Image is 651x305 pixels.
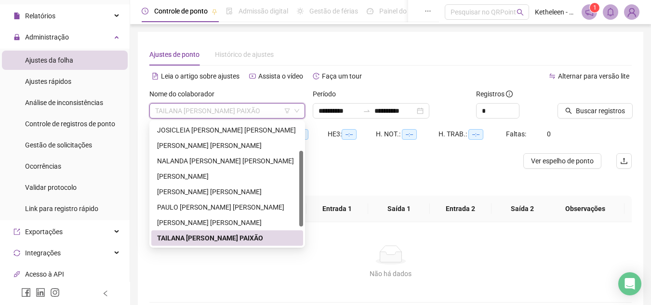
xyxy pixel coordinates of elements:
[25,12,55,20] span: Relatórios
[294,108,300,114] span: down
[322,72,362,80] span: Faça um tour
[476,89,513,99] span: Registros
[13,250,20,256] span: sync
[297,8,304,14] span: sun
[226,8,233,14] span: file-done
[50,288,60,297] span: instagram
[151,230,303,246] div: TAILANA PINHEIRO PAIXÃO
[161,72,239,80] span: Leia o artigo sobre ajustes
[25,56,73,64] span: Ajustes da folha
[531,156,594,166] span: Ver espelho de ponto
[25,162,61,170] span: Ocorrências
[309,7,358,15] span: Gestão de férias
[438,129,506,140] div: H. TRAB.:
[161,268,620,279] div: Não há dados
[363,107,371,115] span: swap-right
[151,184,303,199] div: PABLO HENRIQUE SOBRINHO DA SILVA
[142,8,148,14] span: clock-circle
[212,9,217,14] span: pushpin
[249,73,256,80] span: youtube
[624,5,639,19] img: 91955
[328,129,376,140] div: HE 3:
[13,228,20,235] span: export
[468,129,483,140] span: --:--
[379,7,417,15] span: Painel do DP
[13,34,20,40] span: lock
[313,89,342,99] label: Período
[154,7,208,15] span: Controle de ponto
[152,73,159,80] span: file-text
[430,196,492,222] th: Entrada 2
[425,8,431,14] span: ellipsis
[151,169,303,184] div: NATANAEL GONÇALVES FERREIRA
[363,107,371,115] span: to
[549,73,556,80] span: swap
[157,125,297,135] div: JOSICLEIA [PERSON_NAME] [PERSON_NAME]
[13,13,20,19] span: file
[368,196,430,222] th: Saída 1
[554,203,617,214] span: Observações
[149,89,221,99] label: Nome do colaborador
[155,104,299,118] span: TAILANA PINHEIRO PAIXÃO
[402,129,417,140] span: --:--
[215,51,274,58] span: Histórico de ajustes
[25,249,61,257] span: Integrações
[25,228,63,236] span: Exportações
[21,288,31,297] span: facebook
[546,196,624,222] th: Observações
[376,129,438,140] div: H. NOT.:
[565,107,572,114] span: search
[239,7,288,15] span: Admissão digital
[523,153,601,169] button: Ver espelho de ponto
[517,9,524,16] span: search
[558,72,629,80] span: Alternar para versão lite
[25,205,98,212] span: Link para registro rápido
[25,270,64,278] span: Acesso à API
[585,8,594,16] span: notification
[593,4,597,11] span: 1
[151,153,303,169] div: NALANDA LOUISA ALEIXO DAVID
[620,157,628,165] span: upload
[313,73,319,80] span: history
[25,120,115,128] span: Controle de registros de ponto
[102,290,109,297] span: left
[157,217,297,228] div: [PERSON_NAME] [PERSON_NAME]
[576,106,625,116] span: Buscar registros
[258,72,303,80] span: Assista o vídeo
[13,271,20,278] span: api
[25,33,69,41] span: Administração
[157,140,297,151] div: [PERSON_NAME] [PERSON_NAME]
[590,3,599,13] sup: 1
[151,138,303,153] div: LUCAS HENRIQUE BARBOSA DE MORAES
[149,51,199,58] span: Ajustes de ponto
[492,196,553,222] th: Saída 2
[157,156,297,166] div: NALANDA [PERSON_NAME] [PERSON_NAME]
[618,272,641,295] div: Open Intercom Messenger
[342,129,357,140] span: --:--
[547,130,551,138] span: 0
[535,7,576,17] span: Ketheleen - Casa Décor
[558,103,633,119] button: Buscar registros
[157,186,297,197] div: [PERSON_NAME] [PERSON_NAME]
[506,91,513,97] span: info-circle
[151,122,303,138] div: JOSICLEIA DE MOURA BATISTA
[25,184,77,191] span: Validar protocolo
[25,141,92,149] span: Gestão de solicitações
[36,288,45,297] span: linkedin
[157,233,297,243] div: TAILANA [PERSON_NAME] PAIXÃO
[157,202,297,212] div: PAULO [PERSON_NAME] [PERSON_NAME]
[306,196,368,222] th: Entrada 1
[506,130,528,138] span: Faltas:
[367,8,373,14] span: dashboard
[25,99,103,106] span: Análise de inconsistências
[284,108,290,114] span: filter
[151,215,303,230] div: RODRIGO COSTA DA SILVA
[25,78,71,85] span: Ajustes rápidos
[151,199,303,215] div: PAULO CESAR SANTOS MARTINS
[606,8,615,16] span: bell
[157,171,297,182] div: [PERSON_NAME]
